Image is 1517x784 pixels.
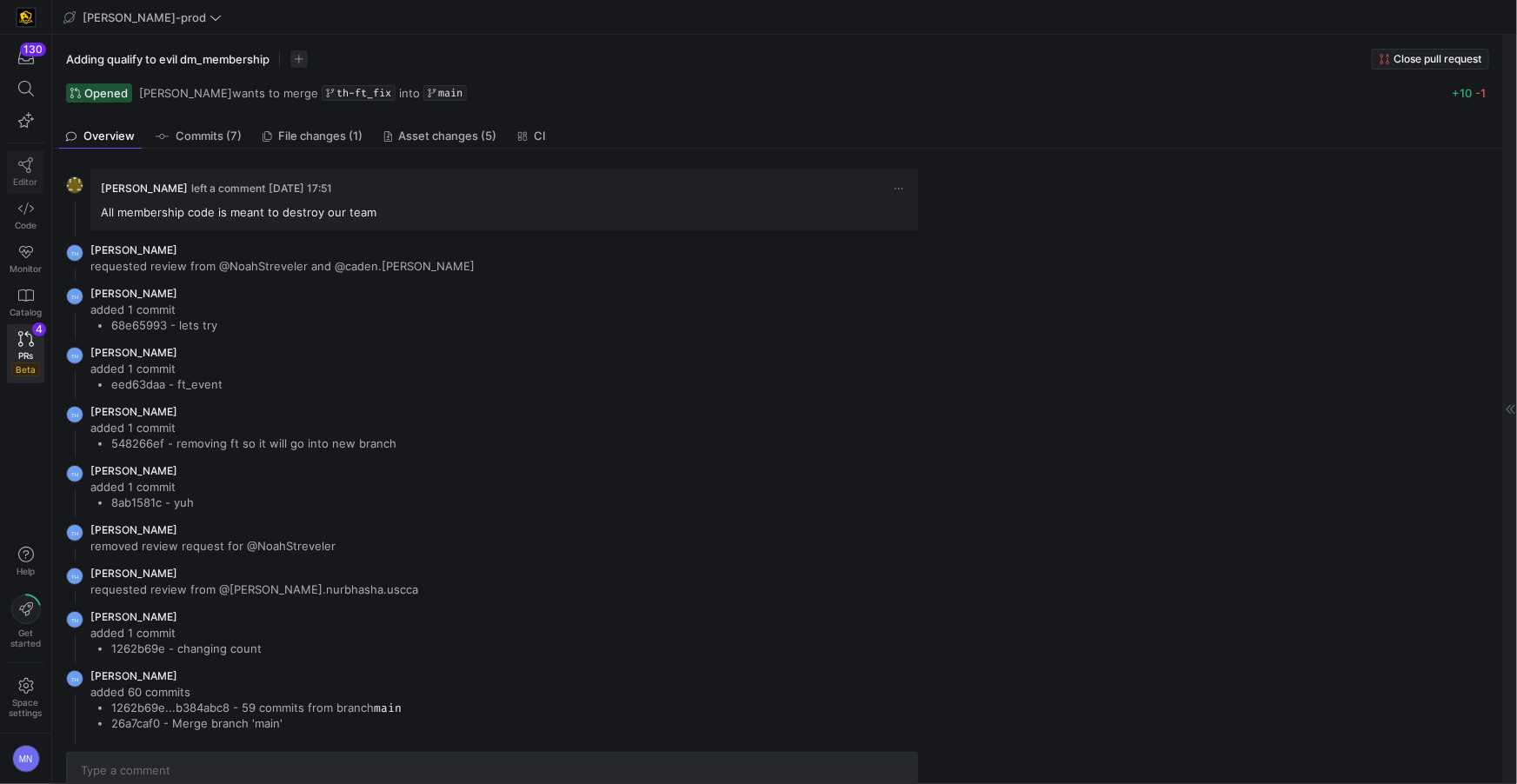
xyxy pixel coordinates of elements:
span: Catalog [10,307,42,317]
input: Type a comment [81,763,903,777]
span: [PERSON_NAME]-prod [83,10,206,24]
a: PRsBeta4 [7,324,44,383]
span: -1 [1475,86,1486,100]
span: into [399,86,420,100]
span: Adding qualify to evil dm_membership [66,52,269,66]
span: Close pull request [1394,53,1481,65]
span: main [438,87,462,99]
span: PRs [18,350,33,361]
span: [PERSON_NAME] [101,182,188,195]
span: wants to merge [139,86,318,100]
p: added 1 commit [90,420,396,435]
div: TH [66,347,83,364]
div: TH [66,670,83,688]
a: https://storage.googleapis.com/y42-prod-data-exchange/images/uAsz27BndGEK0hZWDFeOjoxA7jCwgK9jE472... [7,3,44,32]
span: +10 [1452,86,1472,100]
span: th-ft_fix [336,87,391,99]
span: Get started [10,628,41,648]
span: [PERSON_NAME] [90,567,177,580]
div: MN [12,745,40,773]
code: main [374,701,402,715]
button: MN [7,741,44,777]
span: File changes (1) [279,130,363,142]
span: Overview [83,130,135,142]
div: TH [66,611,83,628]
span: [DATE] 17:51 [269,182,332,195]
button: [PERSON_NAME]-prod [59,6,226,29]
p: added 60 commits [90,684,402,700]
span: [PERSON_NAME] [139,86,232,100]
div: TH [66,288,83,305]
span: Code [15,220,37,230]
div: 130 [20,43,46,56]
a: main [423,85,467,101]
button: Getstarted [7,588,44,655]
span: Editor [14,176,38,187]
p: All membership code is meant to destroy our team [101,204,908,220]
button: 130 [7,42,44,73]
span: [PERSON_NAME] [90,287,177,300]
span: [PERSON_NAME] [90,243,177,256]
a: Catalog [7,281,44,324]
li: 68e65993 - lets try [111,317,217,333]
span: [PERSON_NAME] [90,610,177,623]
div: TH [66,568,83,585]
span: [PERSON_NAME] [90,464,177,477]
div: 4 [32,322,46,336]
span: Commits (7) [176,130,242,142]
p: removed review request for @NoahStreveler [90,538,336,554]
span: [PERSON_NAME] [90,405,177,418]
span: Help [15,566,37,576]
p: requested review from @NoahStreveler and @caden.[PERSON_NAME] [90,258,475,274]
span: [PERSON_NAME] [90,669,177,682]
div: TH [66,465,83,482]
li: 1262b69e...b384abc8 - 59 commits from branch [111,700,402,715]
li: eed63daa - ft_event [111,376,223,392]
li: 1262b69e - changing count [111,641,262,656]
li: 8ab1581c - yuh [111,495,194,510]
span: Asset changes (5) [399,130,497,142]
div: TH [66,244,83,262]
p: requested review from @[PERSON_NAME].nurbhasha.uscca [90,581,418,597]
p: added 1 commit [90,361,223,376]
li: 548266ef - removing ft so it will go into new branch [111,435,396,451]
div: TH [66,406,83,423]
p: added 1 commit [90,625,262,641]
p: added 1 commit [90,479,194,495]
a: Editor [7,150,44,194]
span: [PERSON_NAME] [90,523,177,536]
img: https://secure.gravatar.com/avatar/332e4ab4f8f73db06c2cf0bfcf19914be04f614aded7b53ca0c4fd3e75c0e2... [66,176,83,194]
a: th-ft_fix [322,85,396,101]
span: Beta [11,362,40,376]
li: 26a7caf0 - Merge branch 'main' [111,715,402,731]
a: Spacesettings [7,670,44,726]
img: https://storage.googleapis.com/y42-prod-data-exchange/images/uAsz27BndGEK0hZWDFeOjoxA7jCwgK9jE472... [17,9,35,26]
a: Code [7,194,44,237]
a: Monitor [7,237,44,281]
p: added 1 commit [90,302,217,317]
button: Help [7,539,44,584]
span: Space settings [10,697,43,718]
span: Opened [84,86,128,100]
span: left a comment [191,183,265,195]
span: Monitor [10,263,42,274]
div: TH [66,524,83,541]
span: CI [534,130,546,142]
span: [PERSON_NAME] [90,346,177,359]
button: Close pull request [1372,49,1489,70]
